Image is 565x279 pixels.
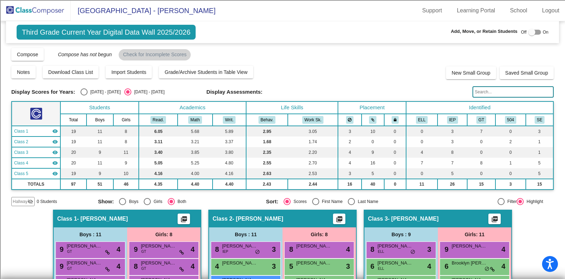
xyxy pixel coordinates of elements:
td: No teacher - Conner [12,158,60,168]
td: 10 [113,168,139,179]
td: 0 [495,168,526,179]
td: 10 [362,126,384,136]
th: Individualized Education Plan [438,114,468,126]
td: 7 [467,126,495,136]
td: 5 [526,168,553,179]
button: 504 [505,116,516,124]
span: Grade/Archive Students in Table View [165,69,248,75]
td: 0 [384,179,406,190]
td: 40 [362,179,384,190]
button: Writ. [223,116,236,124]
span: 4 [191,261,195,272]
span: Download Class List [48,69,93,75]
div: Boys : 9 [364,227,438,242]
input: Search... [472,86,554,98]
th: English Language Learner [406,114,438,126]
td: 0 [384,136,406,147]
td: 2.44 [288,179,338,190]
td: 15 [526,179,553,190]
td: 0 [384,158,406,168]
td: 3.80 [213,147,246,158]
td: TOTALS [12,179,60,190]
span: 8 [287,245,293,253]
span: 8 [369,245,374,253]
span: 0 Students [37,198,57,205]
td: 19 [60,126,87,136]
td: 11 [87,136,113,147]
span: IEP [222,249,228,254]
span: 9 [132,245,138,253]
td: 0 [495,147,526,158]
button: Print Students Details [488,214,501,224]
td: No teacher - Weiss- NO ESL [12,168,60,179]
span: [PERSON_NAME] [222,243,257,250]
td: 8 [113,136,139,147]
td: 5.89 [213,126,246,136]
td: 9 [87,168,113,179]
div: Highlight [524,198,543,205]
td: 97 [60,179,87,190]
button: Math [188,116,202,124]
td: 9 [87,147,113,158]
td: 3.40 [139,147,178,158]
td: 3 [438,126,468,136]
div: Boys : 11 [209,227,282,242]
div: First Name [319,198,343,205]
span: 6 [369,262,374,270]
span: Compose has not begun [51,52,112,57]
span: [PERSON_NAME] [296,243,332,250]
mat-icon: visibility [52,150,58,155]
td: 11 [87,126,113,136]
span: 3 [427,244,431,255]
mat-icon: visibility_off [28,199,33,204]
td: 0 [467,147,495,158]
mat-icon: visibility [52,171,58,176]
td: 2 [495,136,526,147]
td: 3.11 [139,136,178,147]
span: 9 [58,245,64,253]
span: [PERSON_NAME] [452,243,487,250]
span: [PERSON_NAME] [377,260,413,267]
span: [PERSON_NAME] Kentatchime [377,243,413,250]
span: GT [67,266,72,271]
td: 8 [438,147,468,158]
span: Add, Move, or Retain Students [451,28,518,35]
td: 4.16 [139,168,178,179]
th: Keep with teacher [384,114,406,126]
th: 504 Plan [495,114,526,126]
div: Last Name [355,198,378,205]
td: 3.37 [213,136,246,147]
td: 6.05 [139,126,178,136]
td: 0 [384,147,406,158]
td: 11 [406,179,438,190]
td: 16 [338,179,361,190]
td: 0 [362,136,384,147]
td: 4 [406,147,438,158]
th: Academics [139,101,246,114]
div: Girls: 8 [127,227,201,242]
td: 19 [60,136,87,147]
span: 4 [501,244,505,255]
span: [PERSON_NAME] [67,243,102,250]
td: 0 [406,136,438,147]
div: Boys [126,198,138,205]
span: Class 1 [57,215,77,222]
td: 2.95 [246,126,288,136]
span: GT [67,249,72,254]
button: Work Sk. [302,116,323,124]
span: Class 3 [14,149,28,156]
button: Compose [11,48,44,61]
span: Third Grade Current Year Digital Data Wall 2025/2026 [17,25,196,40]
span: Display Assessments: [207,89,263,95]
span: [PERSON_NAME] [222,260,257,267]
span: Class 5 [14,170,28,177]
td: No teacher - Haas [12,126,60,136]
td: 51 [87,179,113,190]
td: 2.70 [288,158,338,168]
td: 5 [438,168,468,179]
button: Behav. [258,116,275,124]
mat-radio-group: Select an option [266,198,429,205]
mat-chip: Check for Incomplete Scores [119,49,191,60]
th: Keep with students [362,114,384,126]
td: 7 [438,158,468,168]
